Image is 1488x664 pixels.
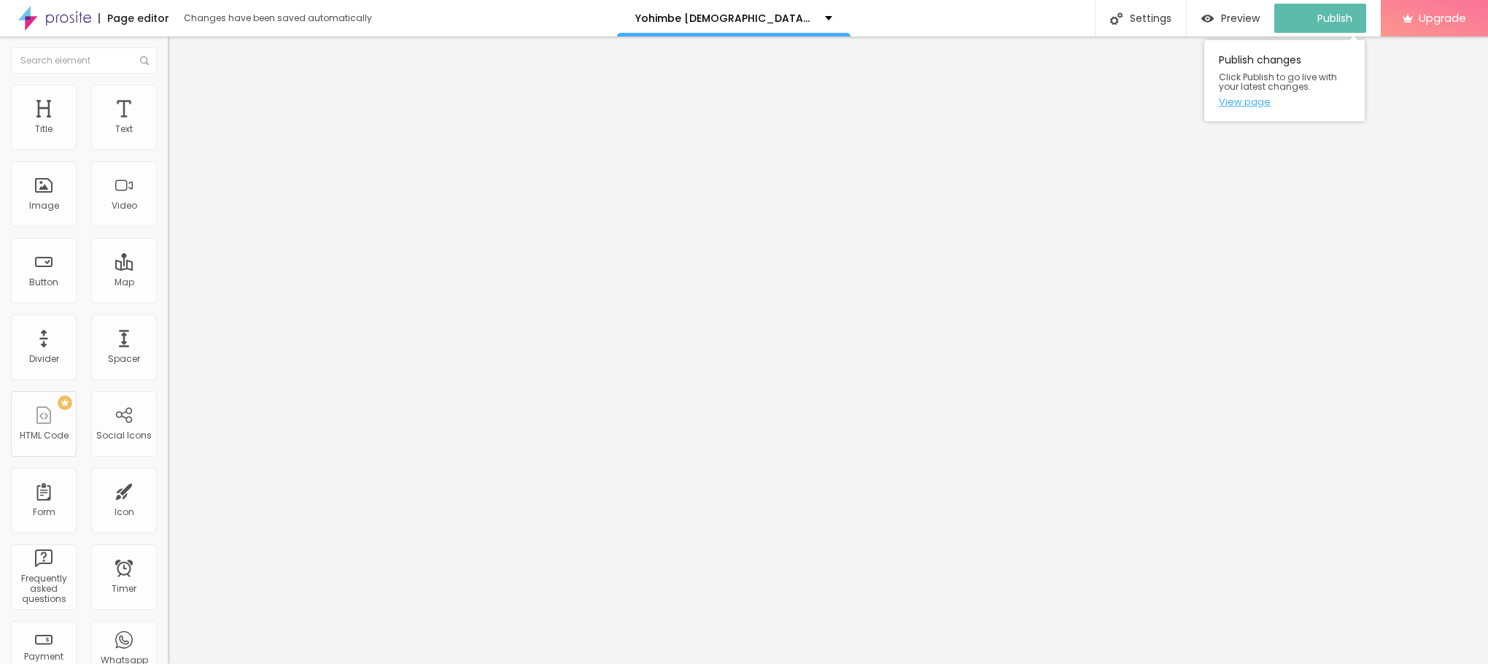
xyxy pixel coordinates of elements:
div: Page editor [98,13,169,23]
span: Click Publish to go live with your latest changes. [1219,72,1350,91]
button: Preview [1187,4,1274,33]
img: Icone [1110,12,1123,25]
div: Publish changes [1204,40,1365,121]
img: view-1.svg [1201,12,1214,25]
input: Search element [11,47,157,74]
div: Text [115,124,133,134]
div: HTML Code [20,431,69,441]
button: Publish [1274,4,1366,33]
div: Form [33,507,55,517]
div: Divider [29,354,59,364]
img: Icone [140,56,149,65]
div: Spacer [108,354,140,364]
div: Timer [112,584,136,594]
p: Yohimbe [DEMOGRAPHIC_DATA][MEDICAL_DATA] [635,13,814,23]
div: Frequently asked questions [15,574,72,605]
iframe: Editor [168,36,1488,664]
div: Image [29,201,59,211]
div: Button [29,277,58,287]
a: View page [1219,97,1350,107]
span: Upgrade [1419,12,1466,24]
div: Title [35,124,53,134]
div: Video [112,201,137,211]
div: Changes have been saved automatically [184,14,372,23]
div: Social Icons [96,431,152,441]
div: Map [115,277,134,287]
span: Preview [1221,12,1260,24]
div: Icon [115,507,134,517]
span: Publish [1317,12,1352,24]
